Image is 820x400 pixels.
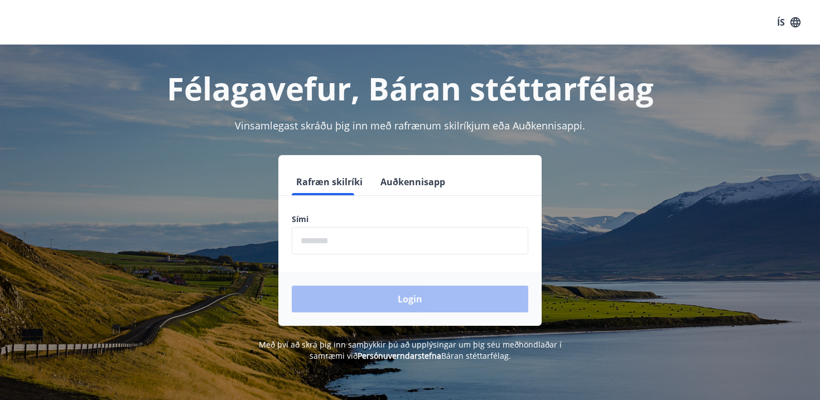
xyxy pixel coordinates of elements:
span: Með því að skrá þig inn samþykkir þú að upplýsingar um þig séu meðhöndlaðar í samræmi við Báran s... [259,339,562,361]
button: Rafræn skilríki [292,168,367,195]
button: ÍS [771,12,807,32]
a: Persónuverndarstefna [358,350,441,361]
label: Sími [292,214,528,225]
button: Auðkennisapp [376,168,450,195]
span: Vinsamlegast skráðu þig inn með rafrænum skilríkjum eða Auðkennisappi. [235,119,585,132]
h1: Félagavefur, Báran stéttarfélag [22,67,798,109]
